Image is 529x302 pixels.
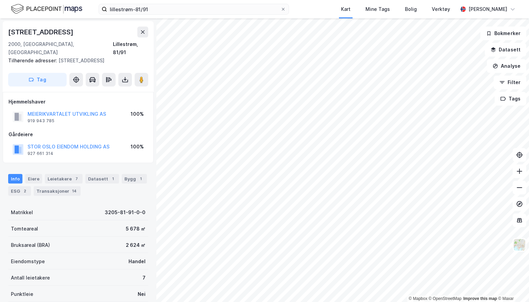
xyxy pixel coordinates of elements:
[105,208,146,217] div: 3205-81-91-0-0
[468,5,507,13] div: [PERSON_NAME]
[365,5,390,13] div: Mine Tags
[8,27,75,37] div: [STREET_ADDRESS]
[429,296,462,301] a: OpenStreetMap
[34,186,81,196] div: Transaksjoner
[11,290,33,298] div: Punktleie
[131,143,144,151] div: 100%
[8,58,58,63] span: Tilhørende adresser:
[8,130,148,139] div: Gårdeiere
[8,186,31,196] div: ESG
[71,188,78,194] div: 14
[8,40,113,57] div: 2000, [GEOGRAPHIC_DATA], [GEOGRAPHIC_DATA]
[487,59,526,73] button: Analyse
[11,257,45,266] div: Eiendomstype
[11,3,82,15] img: logo.f888ab2527a4732fd821a326f86c7f29.svg
[131,110,144,118] div: 100%
[495,92,526,106] button: Tags
[45,174,83,184] div: Leietakere
[11,274,50,282] div: Antall leietakere
[485,43,526,57] button: Datasett
[11,208,33,217] div: Matrikkel
[28,118,54,124] div: 919 943 785
[405,5,417,13] div: Bolig
[513,238,526,251] img: Z
[11,241,50,249] div: Bruksareal (BRA)
[109,175,116,182] div: 1
[126,225,146,233] div: 5 678 ㎡
[85,174,119,184] div: Datasett
[8,57,143,65] div: [STREET_ADDRESS]
[8,174,22,184] div: Info
[409,296,427,301] a: Mapbox
[28,151,53,156] div: 927 661 314
[495,269,529,302] iframe: Chat Widget
[21,188,28,194] div: 2
[126,241,146,249] div: 2 624 ㎡
[8,98,148,106] div: Hjemmelshaver
[432,5,450,13] div: Verktøy
[463,296,497,301] a: Improve this map
[113,40,148,57] div: Lillestrøm, 81/91
[129,257,146,266] div: Handel
[341,5,351,13] div: Kart
[480,27,526,40] button: Bokmerker
[137,175,144,182] div: 1
[8,73,67,86] button: Tag
[25,174,42,184] div: Eiere
[122,174,147,184] div: Bygg
[494,76,526,89] button: Filter
[73,175,80,182] div: 7
[138,290,146,298] div: Nei
[142,274,146,282] div: 7
[107,4,280,14] input: Søk på adresse, matrikkel, gårdeiere, leietakere eller personer
[11,225,38,233] div: Tomteareal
